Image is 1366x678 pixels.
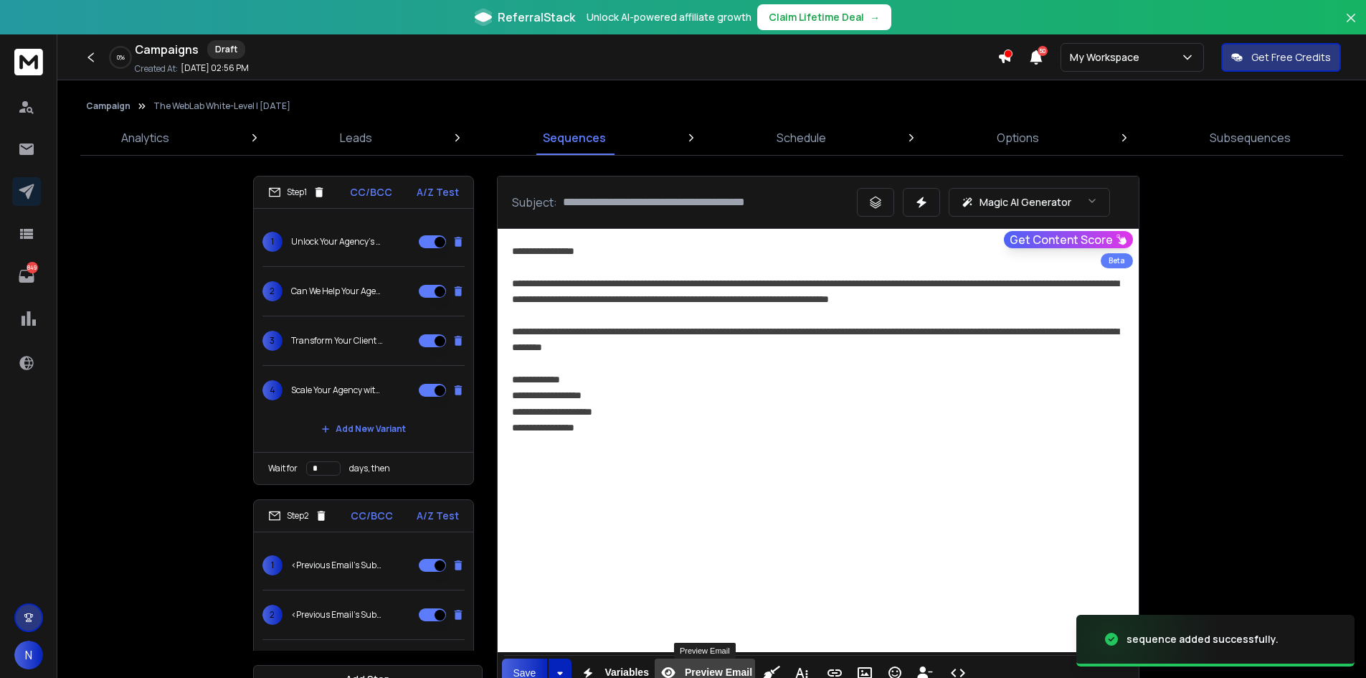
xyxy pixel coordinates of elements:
[534,121,615,155] a: Sequences
[417,509,459,523] p: A/Z Test
[181,62,249,74] p: [DATE] 02:56 PM
[291,385,383,396] p: Scale Your Agency with Our White-Label Solutions
[291,609,383,621] p: <Previous Email's Subject>
[262,331,283,351] span: 3
[113,121,178,155] a: Analytics
[135,63,178,75] p: Created At:
[757,4,891,30] button: Claim Lifetime Deal→
[1251,50,1331,65] p: Get Free Credits
[498,9,575,26] span: ReferralStack
[86,100,131,112] button: Campaign
[417,185,459,199] p: A/Z Test
[262,555,283,575] span: 1
[268,509,328,522] div: Step 2
[291,286,383,297] p: Can We Help Your Agency Scale?
[262,380,283,400] span: 4
[14,641,43,669] button: N
[351,509,393,523] p: CC/BCC
[340,129,372,146] p: Leads
[1004,231,1133,248] button: Get Content Score
[121,129,169,146] p: Analytics
[870,10,880,24] span: →
[1201,121,1299,155] a: Subsequences
[12,262,41,291] a: 849
[262,281,283,301] span: 2
[980,195,1071,209] p: Magic AI Generator
[1038,46,1048,56] span: 50
[349,463,390,474] p: days, then
[512,194,557,211] p: Subject:
[268,463,298,474] p: Wait for
[1070,50,1145,65] p: My Workspace
[350,185,392,199] p: CC/BCC
[253,176,474,485] li: Step1CC/BCCA/Z Test1Unlock Your Agency's {Potential|Possibilities|Growth} with White-Label Suppor...
[1127,632,1279,646] div: sequence added successfully.
[587,10,751,24] p: Unlock AI-powered affiliate growth
[988,121,1048,155] a: Options
[262,605,283,625] span: 2
[262,232,283,252] span: 1
[291,236,383,248] p: Unlock Your Agency's {Potential|Possibilities|Growth} with White-Label Support
[768,121,835,155] a: Schedule
[949,188,1110,217] button: Magic AI Generator
[674,643,736,659] div: Preview Email
[117,53,125,62] p: 0 %
[207,40,245,59] div: Draft
[1210,129,1291,146] p: Subsequences
[135,41,199,58] h1: Campaigns
[268,186,326,199] div: Step 1
[27,262,38,273] p: 849
[153,100,290,112] p: The WebLab White-Level | [DATE]
[543,129,606,146] p: Sequences
[997,129,1039,146] p: Options
[291,335,383,347] p: Transform Your Client Projects Easily
[777,129,826,146] p: Schedule
[310,415,417,443] button: Add New Variant
[291,560,383,571] p: <Previous Email's Subject>
[331,121,381,155] a: Leads
[1342,9,1360,43] button: Close banner
[1101,253,1133,268] div: Beta
[1221,43,1341,72] button: Get Free Credits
